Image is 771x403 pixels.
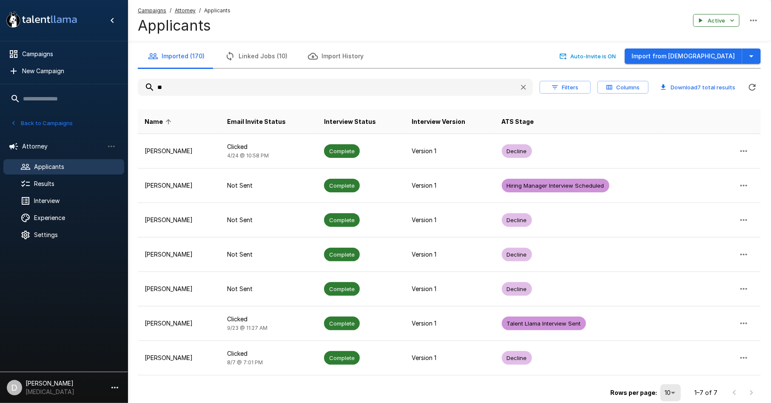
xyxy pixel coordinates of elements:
[227,117,286,127] span: Email Invite Status
[227,285,310,293] p: Not Sent
[324,320,360,328] span: Complete
[227,250,310,259] p: Not Sent
[227,315,310,323] p: Clicked
[597,81,649,94] button: Columns
[227,152,269,159] span: 4/24 @ 10:58 PM
[199,6,201,15] span: /
[215,44,298,68] button: Linked Jobs (10)
[227,216,310,224] p: Not Sent
[610,389,657,397] p: Rows per page:
[145,216,213,224] p: [PERSON_NAME]
[502,285,532,293] span: Decline
[502,320,586,328] span: Talent Llama Interview Sent
[175,7,196,14] u: Attorney
[502,182,609,190] span: Hiring Manager Interview Scheduled
[324,182,360,190] span: Complete
[412,319,488,328] p: Version 1
[324,285,360,293] span: Complete
[324,147,360,155] span: Complete
[145,117,174,127] span: Name
[298,44,374,68] button: Import History
[540,81,591,94] button: Filters
[170,6,171,15] span: /
[145,181,213,190] p: [PERSON_NAME]
[324,117,376,127] span: Interview Status
[145,319,213,328] p: [PERSON_NAME]
[502,251,532,259] span: Decline
[502,117,534,127] span: ATS Stage
[412,181,488,190] p: Version 1
[227,143,310,151] p: Clicked
[694,389,717,397] p: 1–7 of 7
[324,216,360,224] span: Complete
[502,354,532,362] span: Decline
[227,181,310,190] p: Not Sent
[227,359,263,366] span: 8/7 @ 7:01 PM
[324,251,360,259] span: Complete
[204,6,230,15] span: Applicants
[412,285,488,293] p: Version 1
[145,250,213,259] p: [PERSON_NAME]
[502,147,532,155] span: Decline
[660,384,681,401] div: 10
[412,354,488,362] p: Version 1
[227,349,310,358] p: Clicked
[145,147,213,155] p: [PERSON_NAME]
[655,81,740,94] button: Download7 total results
[324,354,360,362] span: Complete
[693,14,740,27] button: Active
[558,50,618,63] button: Auto-Invite is ON
[744,79,761,96] button: Refreshing...
[138,44,215,68] button: Imported (170)
[502,216,532,224] span: Decline
[145,354,213,362] p: [PERSON_NAME]
[227,325,267,331] span: 9/23 @ 11:27 AM
[412,250,488,259] p: Version 1
[145,285,213,293] p: [PERSON_NAME]
[138,7,166,14] u: Campaigns
[412,117,465,127] span: Interview Version
[625,49,742,64] button: Import from [DEMOGRAPHIC_DATA]
[412,147,488,155] p: Version 1
[138,17,230,34] h4: Applicants
[412,216,488,224] p: Version 1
